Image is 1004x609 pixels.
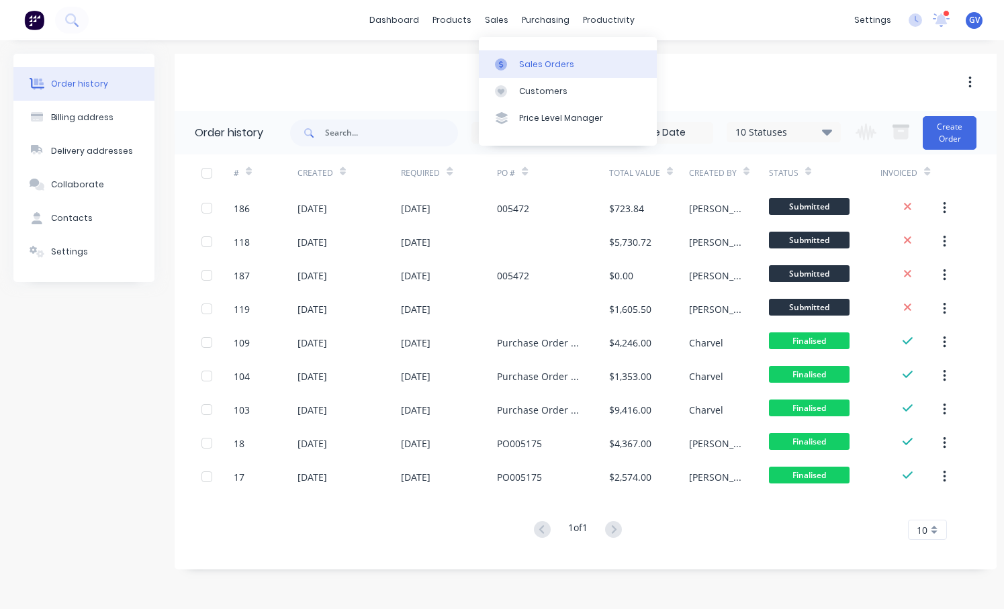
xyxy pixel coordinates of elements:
div: Purchase Order No.: PO005138 Quote No.: Q1686 [497,403,582,417]
a: Customers [479,78,657,105]
div: [PERSON_NAME] [689,436,742,451]
a: Price Level Manager [479,105,657,132]
div: # [234,167,239,179]
div: Customers [519,85,567,97]
div: [DATE] [401,369,430,383]
div: 17 [234,470,244,484]
div: [DATE] [298,336,327,350]
div: Sales Orders [519,58,574,71]
div: PO005175 [497,436,542,451]
span: Submitted [769,198,850,215]
div: 187 [234,269,250,283]
span: Finalised [769,400,850,416]
div: [DATE] [298,403,327,417]
div: PO005175 [497,470,542,484]
div: Invoiced [880,154,944,191]
span: GV [969,14,980,26]
div: $9,416.00 [609,403,651,417]
span: Finalised [769,366,850,383]
div: $2,574.00 [609,470,651,484]
div: [PERSON_NAME] [689,269,742,283]
div: Created By [689,167,737,179]
img: Factory [24,10,44,30]
div: Purchase Order No.: PO004940 Quote No.: Q1680 [497,336,582,350]
div: purchasing [515,10,576,30]
div: Purchase Order No.: PO005025 Quote No.: Q1683 [497,369,582,383]
button: Collaborate [13,168,154,201]
input: Search... [325,120,458,146]
div: Created [298,167,333,179]
div: PO # [497,154,609,191]
div: $4,367.00 [609,436,651,451]
div: $4,246.00 [609,336,651,350]
div: $1,605.50 [609,302,651,316]
div: Required [401,154,497,191]
a: Sales Orders [479,50,657,77]
a: dashboard [363,10,426,30]
div: [DATE] [401,470,430,484]
div: [DATE] [401,302,430,316]
div: [DATE] [298,369,327,383]
div: [DATE] [401,201,430,216]
div: 119 [234,302,250,316]
div: Charvel [689,336,723,350]
span: Submitted [769,232,850,248]
div: Delivery addresses [51,145,133,157]
div: [DATE] [298,470,327,484]
span: Submitted [769,265,850,282]
div: $5,730.72 [609,235,651,249]
div: 118 [234,235,250,249]
div: [PERSON_NAME] [689,201,742,216]
div: Contacts [51,212,93,224]
div: 103 [234,403,250,417]
div: [DATE] [298,235,327,249]
div: Charvel [689,369,723,383]
div: # [234,154,298,191]
span: Finalised [769,433,850,450]
div: [DATE] [401,336,430,350]
div: 1 of 1 [568,520,588,540]
div: Settings [51,246,88,258]
span: Finalised [769,332,850,349]
button: Settings [13,235,154,269]
span: Finalised [769,467,850,483]
div: Required [401,167,440,179]
button: Delivery addresses [13,134,154,168]
div: [DATE] [401,436,430,451]
div: sales [478,10,515,30]
div: Total Value [609,154,689,191]
span: 10 [917,523,927,537]
button: Contacts [13,201,154,235]
div: [DATE] [298,302,327,316]
div: Billing address [51,111,113,124]
div: $1,353.00 [609,369,651,383]
span: Submitted [769,299,850,316]
div: PO # [497,167,515,179]
div: Order history [51,78,108,90]
div: 005472 [497,201,529,216]
div: [PERSON_NAME] [689,302,742,316]
div: 186 [234,201,250,216]
div: 109 [234,336,250,350]
div: [DATE] [401,403,430,417]
div: settings [848,10,898,30]
div: [PERSON_NAME] [689,235,742,249]
div: Status [769,167,798,179]
div: Charvel [689,403,723,417]
div: [PERSON_NAME] [689,470,742,484]
div: 10 Statuses [727,125,840,140]
div: $0.00 [609,269,633,283]
div: 18 [234,436,244,451]
div: [DATE] [298,269,327,283]
div: Price Level Manager [519,112,603,124]
input: Order Date [472,123,585,143]
div: [DATE] [401,235,430,249]
button: Create Order [923,116,976,150]
div: Created [298,154,402,191]
div: Invoiced [880,167,917,179]
div: Collaborate [51,179,104,191]
div: [DATE] [401,269,430,283]
div: Created By [689,154,769,191]
button: Billing address [13,101,154,134]
div: $723.84 [609,201,644,216]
